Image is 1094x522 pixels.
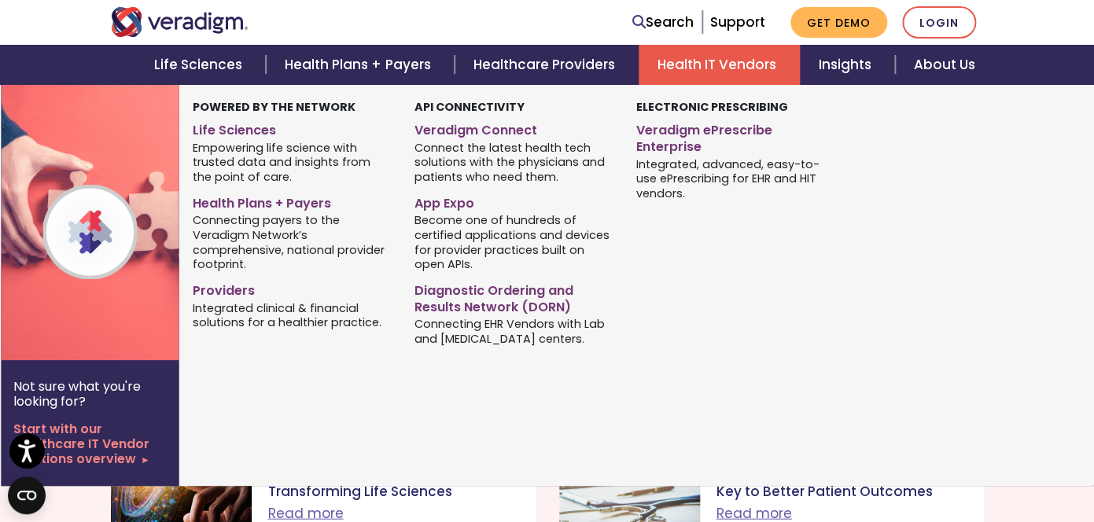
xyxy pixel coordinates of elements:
p: Top 6 Reasons EHR Data Holds the Key to Better Patient Outcomes [716,465,967,499]
a: Support [710,13,765,31]
span: Integrated, advanced, easy-to-use ePrescribing for EHR and HIT vendors. [636,156,834,201]
a: About Us [895,45,994,85]
img: Veradigm logo [111,7,249,37]
a: Read more [267,503,343,522]
a: Search [632,12,694,33]
span: Connecting EHR Vendors with Lab and [MEDICAL_DATA] centers. [414,316,613,347]
a: Insights [800,45,895,85]
a: Read more [716,503,791,522]
a: Diagnostic Ordering and Results Network (DORN) [414,277,613,316]
p: Not sure what you're looking for? [13,379,167,409]
a: Get Demo [790,7,887,38]
img: Veradigm Network [1,85,254,360]
strong: Powered by the Network [193,99,355,115]
a: Healthcare Providers [455,45,639,85]
strong: Electronic Prescribing [636,99,788,115]
a: Start with our Healthcare IT Vendor Solutions overview [13,421,167,467]
p: How Artificial Intelligence (AI) Is Transforming Life Sciences [267,465,519,499]
button: Open CMP widget [8,476,46,514]
a: Health IT Vendors [639,45,800,85]
strong: API Connectivity [414,99,525,115]
a: App Expo [414,189,613,212]
span: Empowering life science with trusted data and insights from the point of care. [193,139,391,185]
a: Life Sciences [193,116,391,139]
span: Connect the latest health tech solutions with the physicians and patients who need them. [414,139,613,185]
a: Veradigm Connect [414,116,613,139]
span: Connecting payers to the Veradigm Network’s comprehensive, national provider footprint. [193,212,391,272]
a: Veradigm ePrescribe Enterprise [636,116,834,156]
span: Integrated clinical & financial solutions for a healthier practice. [193,300,391,330]
span: Become one of hundreds of certified applications and devices for provider practices built on open... [414,212,613,272]
a: Login [902,6,976,39]
a: Providers [193,277,391,300]
a: Health Plans + Payers [193,189,391,212]
iframe: Drift Chat Widget [792,425,1075,503]
a: Health Plans + Payers [266,45,454,85]
a: Life Sciences [135,45,266,85]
